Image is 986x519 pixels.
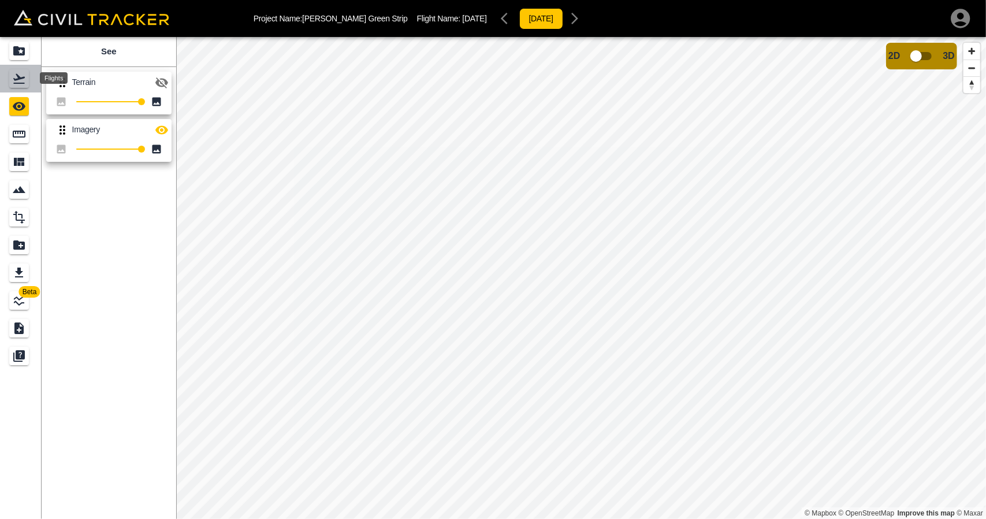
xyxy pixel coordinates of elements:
a: Map feedback [898,509,955,517]
canvas: Map [176,37,986,519]
a: Maxar [957,509,983,517]
div: Flights [40,72,68,84]
button: [DATE] [519,8,563,29]
span: 2D [888,51,900,61]
a: OpenStreetMap [839,509,895,517]
button: Zoom out [963,60,980,76]
a: Mapbox [805,509,836,517]
span: 3D [943,51,955,61]
span: [DATE] [463,14,487,23]
img: Civil Tracker [14,10,169,26]
p: Project Name: [PERSON_NAME] Green Strip [254,14,408,23]
button: Zoom in [963,43,980,60]
p: Flight Name: [417,14,487,23]
button: Reset bearing to north [963,76,980,93]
